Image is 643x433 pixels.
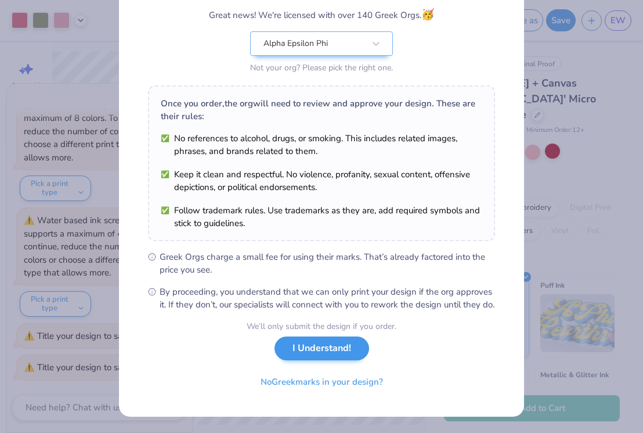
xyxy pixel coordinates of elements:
[161,132,482,158] li: No references to alcohol, drugs, or smoking. This includes related images, phrases, and brands re...
[251,370,393,394] button: NoGreekmarks in your design?
[161,204,482,230] li: Follow trademark rules. Use trademarks as they are, add required symbols and stick to guidelines.
[247,320,396,332] div: We’ll only submit the design if you order.
[250,62,393,74] div: Not your org? Please pick the right one.
[421,8,434,22] span: 🥳
[209,7,434,23] div: Great news! We're licensed with over 140 Greek Orgs.
[161,168,482,194] li: Keep it clean and respectful. No violence, profanity, sexual content, offensive depictions, or po...
[160,251,495,276] span: Greek Orgs charge a small fee for using their marks. That’s already factored into the price you see.
[161,97,482,123] div: Once you order, the org will need to review and approve your design. These are their rules:
[160,285,495,311] span: By proceeding, you understand that we can only print your design if the org approves it. If they ...
[274,337,369,360] button: I Understand!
